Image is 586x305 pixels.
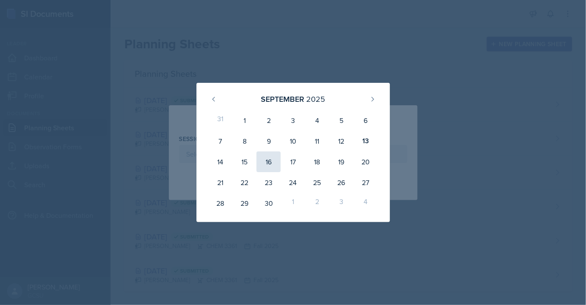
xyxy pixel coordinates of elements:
div: 2025 [306,93,325,105]
div: 3 [281,110,305,131]
div: 2 [257,110,281,131]
div: 17 [281,151,305,172]
div: 24 [281,172,305,193]
div: 31 [209,110,233,131]
div: 3 [329,193,353,214]
div: 16 [257,151,281,172]
div: 20 [353,151,377,172]
div: 26 [329,172,353,193]
div: 29 [232,193,257,214]
div: 13 [353,131,377,151]
div: 10 [281,131,305,151]
div: 11 [305,131,329,151]
div: 1 [232,110,257,131]
div: 7 [209,131,233,151]
div: 23 [257,172,281,193]
div: 9 [257,131,281,151]
div: 4 [305,110,329,131]
div: 19 [329,151,353,172]
div: 30 [257,193,281,214]
div: 15 [232,151,257,172]
div: 12 [329,131,353,151]
div: 2 [305,193,329,214]
div: September [261,93,304,105]
div: 22 [232,172,257,193]
div: 18 [305,151,329,172]
div: 5 [329,110,353,131]
div: 14 [209,151,233,172]
div: 25 [305,172,329,193]
div: 1 [281,193,305,214]
div: 27 [353,172,377,193]
div: 8 [232,131,257,151]
div: 28 [209,193,233,214]
div: 6 [353,110,377,131]
div: 21 [209,172,233,193]
div: 4 [353,193,377,214]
